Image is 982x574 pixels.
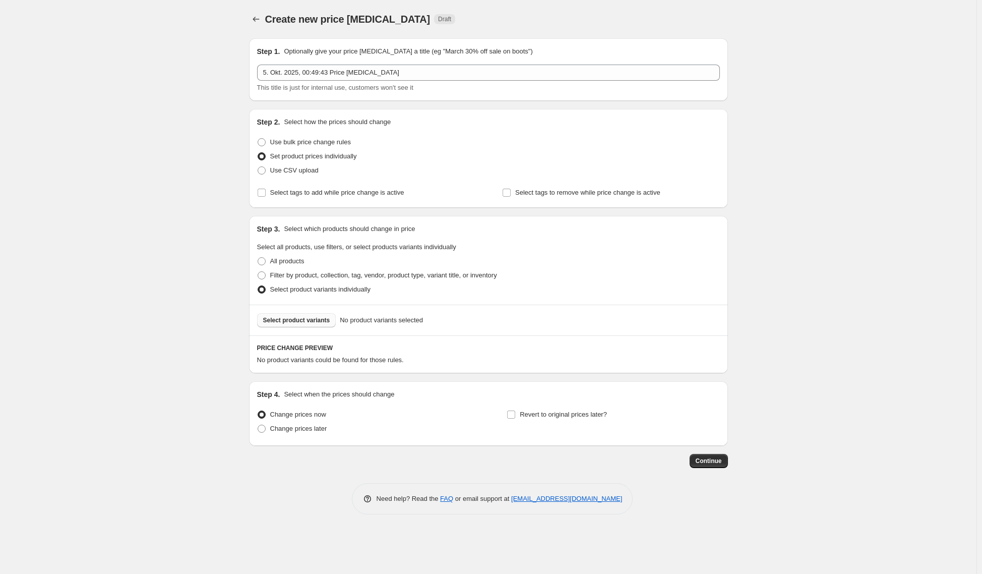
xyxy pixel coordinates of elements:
[270,271,497,279] span: Filter by product, collection, tag, vendor, product type, variant title, or inventory
[270,411,326,418] span: Change prices now
[520,411,607,418] span: Revert to original prices later?
[284,46,532,56] p: Optionally give your price [MEDICAL_DATA] a title (eg "March 30% off sale on boots")
[440,495,453,502] a: FAQ
[257,356,404,364] span: No product variants could be found for those rules.
[257,344,720,352] h6: PRICE CHANGE PREVIEW
[270,257,304,265] span: All products
[263,316,330,324] span: Select product variants
[696,457,722,465] span: Continue
[438,15,451,23] span: Draft
[270,152,357,160] span: Set product prices individually
[690,454,728,468] button: Continue
[284,389,394,399] p: Select when the prices should change
[270,189,404,196] span: Select tags to add while price change is active
[265,14,431,25] span: Create new price [MEDICAL_DATA]
[515,189,660,196] span: Select tags to remove while price change is active
[257,243,456,251] span: Select all products, use filters, or select products variants individually
[270,285,371,293] span: Select product variants individually
[270,425,327,432] span: Change prices later
[377,495,441,502] span: Need help? Read the
[284,224,415,234] p: Select which products should change in price
[257,84,413,91] span: This title is just for internal use, customers won't see it
[284,117,391,127] p: Select how the prices should change
[340,315,423,325] span: No product variants selected
[257,224,280,234] h2: Step 3.
[257,313,336,327] button: Select product variants
[257,117,280,127] h2: Step 2.
[249,12,263,26] button: Price change jobs
[257,65,720,81] input: 30% off holiday sale
[270,138,351,146] span: Use bulk price change rules
[511,495,622,502] a: [EMAIL_ADDRESS][DOMAIN_NAME]
[257,389,280,399] h2: Step 4.
[270,166,319,174] span: Use CSV upload
[453,495,511,502] span: or email support at
[257,46,280,56] h2: Step 1.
